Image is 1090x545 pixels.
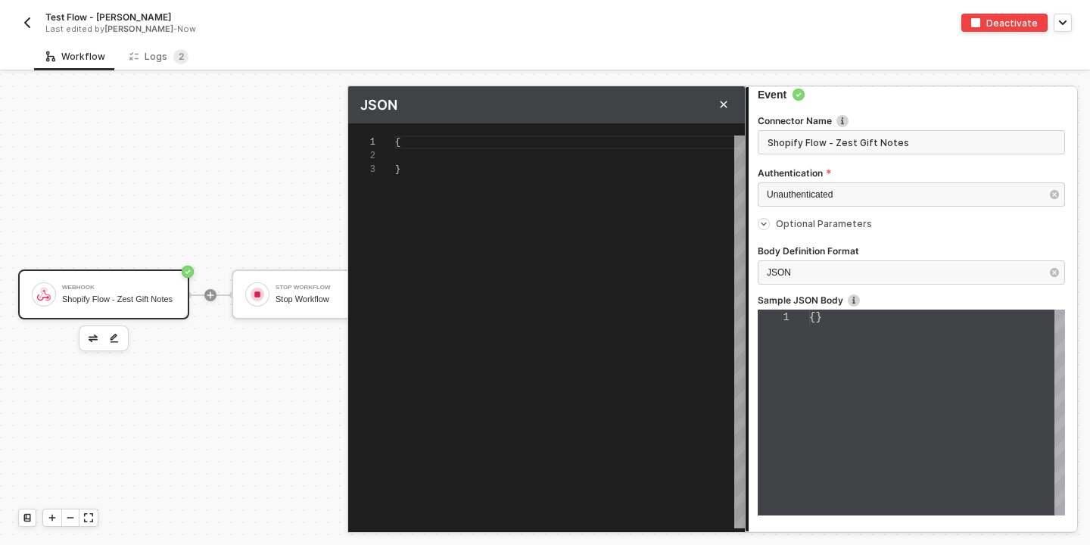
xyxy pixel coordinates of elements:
label: Connector Name [758,114,1065,127]
img: icon-info [836,115,849,127]
span: JSON [767,267,791,278]
span: Unauthenticated [767,189,833,200]
div: Last edited by - Now [45,23,510,35]
span: Optional Parameters [776,218,872,229]
span: Event [758,87,805,102]
span: icon-expand [84,513,93,522]
div: Optional Parameters [758,216,1065,232]
label: Body Definition Format [758,244,1065,257]
span: icon-minus [66,513,75,522]
span: JSON [360,97,397,113]
div: 2 [348,149,375,163]
div: 1 [758,310,789,325]
img: deactivate [971,18,980,27]
div: Workflow [46,51,105,63]
button: deactivateDeactivate [961,14,1048,32]
button: Close [715,95,733,114]
span: 2 [179,51,184,62]
input: Enter description [758,130,1065,154]
label: Sample JSON Body [758,294,1065,307]
span: icon-arrow-right-small [759,220,768,229]
textarea: Editor content;Press Alt+F1 for Accessibility Options. [395,135,396,149]
label: Authentication [758,167,1065,179]
span: { [395,137,400,148]
div: Logs [129,49,188,64]
textarea: Editor content;Press Alt+F1 for Accessibility Options. [809,310,810,325]
div: 3 [348,163,375,176]
div: Deactivate [986,17,1038,30]
span: icon-play [48,513,57,522]
span: {} [809,311,822,323]
span: Test Flow - [PERSON_NAME] [45,11,171,23]
span: [PERSON_NAME] [104,23,173,34]
img: back [21,17,33,29]
button: back [18,14,36,32]
span: } [395,164,400,175]
img: icon-info [848,294,860,307]
div: 1 [348,135,375,149]
sup: 2 [173,49,188,64]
